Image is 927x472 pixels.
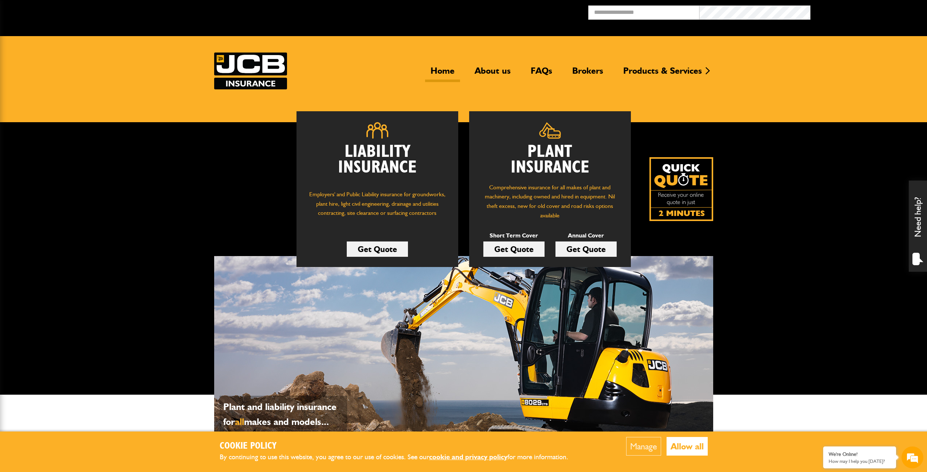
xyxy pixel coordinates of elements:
p: How may I help you today? [829,459,891,464]
a: Brokers [567,65,609,82]
button: Manage [626,437,661,456]
a: FAQs [525,65,558,82]
a: Home [425,65,460,82]
button: Allow all [667,437,708,456]
span: all [235,416,244,427]
img: Quick Quote [649,157,713,221]
p: Short Term Cover [483,231,545,240]
a: cookie and privacy policy [429,453,507,461]
button: Broker Login [810,5,922,17]
p: Employers' and Public Liability insurance for groundworks, plant hire, light civil engineering, d... [307,190,447,225]
a: Get Quote [483,241,545,257]
p: By continuing to use this website, you agree to our use of cookies. See our for more information. [220,452,580,463]
a: Get your insurance quote isn just 2-minutes [649,157,713,221]
p: Plant and liability insurance for makes and models... [223,399,343,429]
a: Get Quote [347,241,408,257]
div: Need help? [909,181,927,272]
h2: Liability Insurance [307,144,447,183]
div: We're Online! [829,451,891,457]
a: JCB Insurance Services [214,53,287,89]
a: Products & Services [618,65,707,82]
h2: Plant Insurance [480,144,620,175]
a: About us [469,65,516,82]
p: Annual Cover [555,231,617,240]
h2: Cookie Policy [220,441,580,452]
img: JCB Insurance Services logo [214,53,287,89]
p: Comprehensive insurance for all makes of plant and machinery, including owned and hired in equipm... [480,183,620,220]
a: Get Quote [555,241,617,257]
